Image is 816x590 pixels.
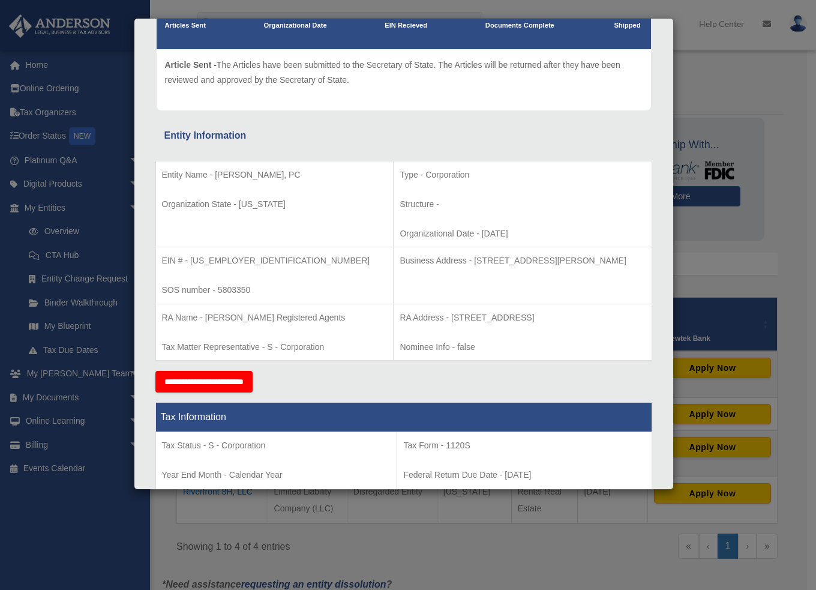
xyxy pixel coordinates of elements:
[162,438,391,453] p: Tax Status - S - Corporation
[400,310,645,325] p: RA Address - [STREET_ADDRESS]
[400,340,645,355] p: Nominee Info - false
[485,20,554,32] p: Documents Complete
[162,310,388,325] p: RA Name - [PERSON_NAME] Registered Agents
[155,403,652,432] th: Tax Information
[155,432,397,521] td: Tax Period Type - Calendar Year
[162,253,388,268] p: EIN # - [US_EMPLOYER_IDENTIFICATION_NUMBER]
[403,468,645,483] p: Federal Return Due Date - [DATE]
[400,167,645,182] p: Type - Corporation
[400,226,645,241] p: Organizational Date - [DATE]
[164,127,643,144] div: Entity Information
[162,340,388,355] p: Tax Matter Representative - S - Corporation
[162,468,391,483] p: Year End Month - Calendar Year
[612,20,642,32] p: Shipped
[162,167,388,182] p: Entity Name - [PERSON_NAME], PC
[403,438,645,453] p: Tax Form - 1120S
[165,58,643,87] p: The Articles have been submitted to the Secretary of State. The Articles will be returned after t...
[165,60,217,70] span: Article Sent -
[400,253,645,268] p: Business Address - [STREET_ADDRESS][PERSON_NAME]
[385,20,427,32] p: EIN Recieved
[162,197,388,212] p: Organization State - [US_STATE]
[400,197,645,212] p: Structure -
[264,20,327,32] p: Organizational Date
[165,20,206,32] p: Articles Sent
[162,283,388,298] p: SOS number - 5803350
